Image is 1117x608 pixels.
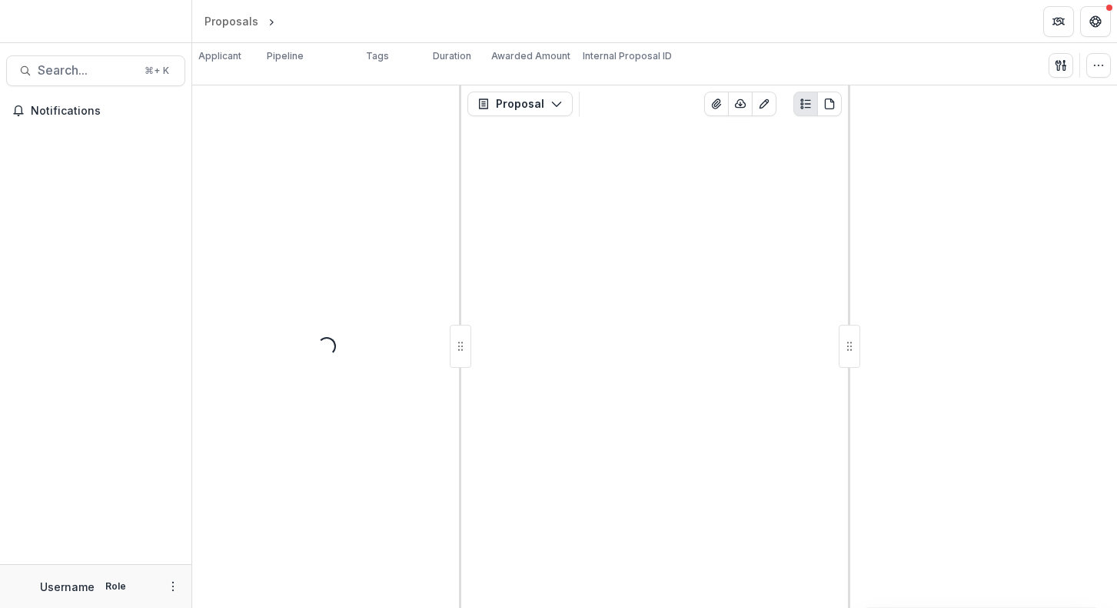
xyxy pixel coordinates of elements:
[491,49,570,63] p: Awarded Amount
[198,10,344,32] nav: breadcrumb
[752,92,776,116] button: Edit as form
[40,579,95,595] p: Username
[1043,6,1074,37] button: Partners
[793,92,818,116] button: Plaintext view
[31,105,179,118] span: Notifications
[583,49,672,63] p: Internal Proposal ID
[198,49,241,63] p: Applicant
[267,49,304,63] p: Pipeline
[6,99,185,123] button: Notifications
[6,55,185,86] button: Search...
[38,63,135,78] span: Search...
[467,92,573,116] button: Proposal
[817,92,842,116] button: PDF view
[198,10,264,32] a: Proposals
[1080,6,1111,37] button: Get Help
[704,92,729,116] button: View Attached Files
[204,13,258,29] div: Proposals
[164,577,182,596] button: More
[366,49,389,63] p: Tags
[141,62,172,79] div: ⌘ + K
[433,49,471,63] p: Duration
[101,580,131,593] p: Role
